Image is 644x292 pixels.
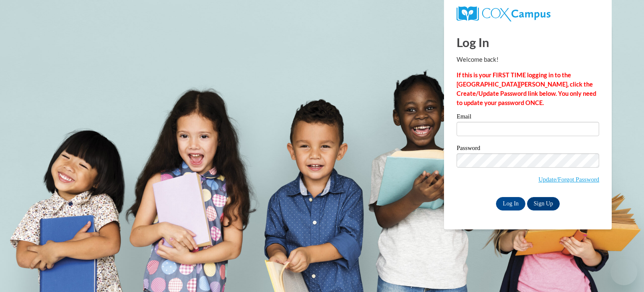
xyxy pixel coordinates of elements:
[457,55,599,64] p: Welcome back!
[457,34,599,51] h1: Log In
[457,71,596,106] strong: If this is your FIRST TIME logging in to the [GEOGRAPHIC_DATA][PERSON_NAME], click the Create/Upd...
[457,6,551,21] img: COX Campus
[457,6,599,21] a: COX Campus
[457,113,599,122] label: Email
[457,145,599,153] label: Password
[538,176,599,183] a: Update/Forgot Password
[496,197,525,210] input: Log In
[610,258,637,285] iframe: Button to launch messaging window
[527,197,560,210] a: Sign Up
